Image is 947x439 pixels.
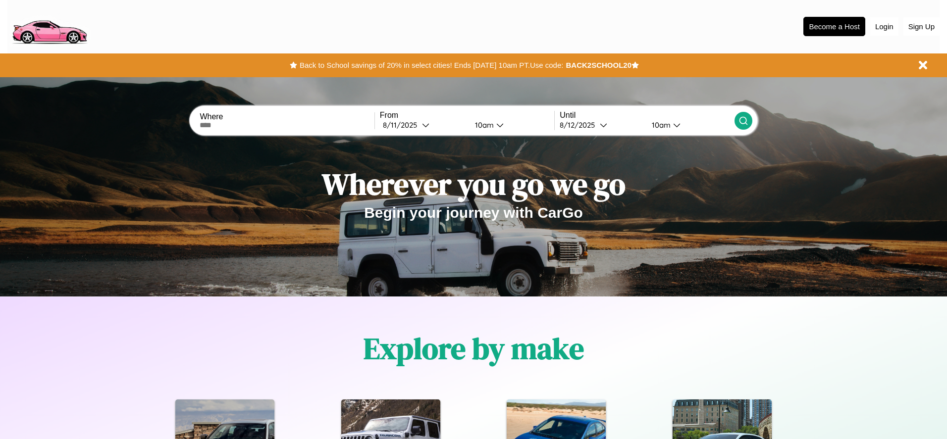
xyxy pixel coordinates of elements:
button: 10am [644,120,734,130]
div: 10am [470,120,496,130]
button: 10am [467,120,554,130]
b: BACK2SCHOOL20 [566,61,631,69]
div: 8 / 12 / 2025 [560,120,600,130]
label: Until [560,111,734,120]
label: Where [200,112,374,121]
button: Become a Host [803,17,865,36]
button: Login [870,17,898,36]
button: 8/11/2025 [380,120,467,130]
div: 8 / 11 / 2025 [383,120,422,130]
button: Back to School savings of 20% in select cities! Ends [DATE] 10am PT.Use code: [297,58,566,72]
h1: Explore by make [364,328,584,369]
img: logo [7,5,91,47]
div: 10am [647,120,673,130]
button: Sign Up [903,17,940,36]
label: From [380,111,554,120]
